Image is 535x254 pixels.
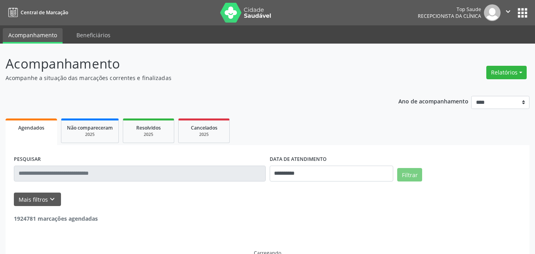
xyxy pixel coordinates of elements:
[14,153,41,166] label: PESQUISAR
[3,28,63,44] a: Acompanhamento
[48,195,57,204] i: keyboard_arrow_down
[67,132,113,138] div: 2025
[398,96,468,106] p: Ano de acompanhamento
[418,13,481,19] span: Recepcionista da clínica
[6,74,372,82] p: Acompanhe a situação das marcações correntes e finalizadas
[6,6,68,19] a: Central de Marcação
[191,124,217,131] span: Cancelados
[14,193,61,206] button: Mais filtroskeyboard_arrow_down
[184,132,224,138] div: 2025
[516,6,529,20] button: apps
[501,4,516,21] button: 
[71,28,116,42] a: Beneficiários
[418,6,481,13] div: Top Saude
[6,54,372,74] p: Acompanhamento
[397,168,422,181] button: Filtrar
[67,124,113,131] span: Não compareceram
[18,124,44,131] span: Agendados
[486,66,527,79] button: Relatórios
[129,132,168,138] div: 2025
[21,9,68,16] span: Central de Marcação
[270,153,327,166] label: DATA DE ATENDIMENTO
[484,4,501,21] img: img
[504,7,512,16] i: 
[136,124,161,131] span: Resolvidos
[14,215,98,222] strong: 1924781 marcações agendadas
